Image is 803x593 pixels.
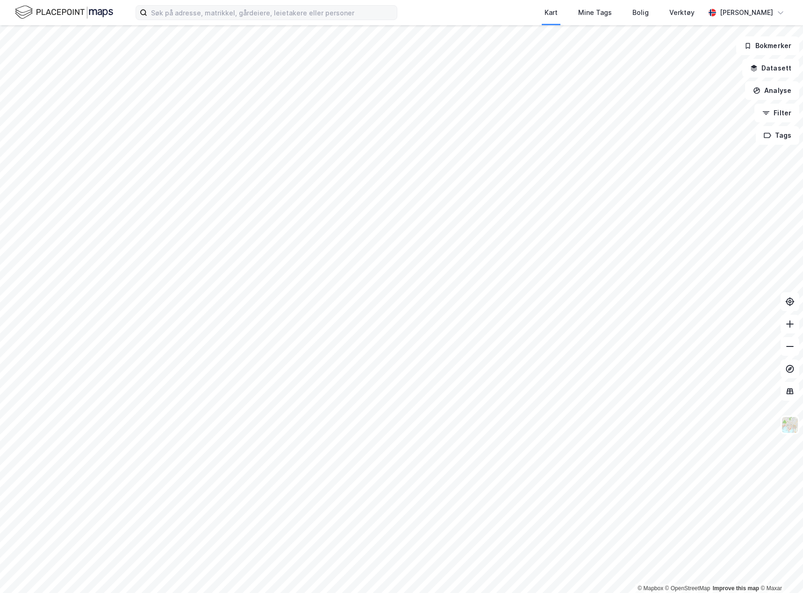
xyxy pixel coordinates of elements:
[632,7,649,18] div: Bolig
[15,4,113,21] img: logo.f888ab2527a4732fd821a326f86c7f29.svg
[147,6,397,20] input: Søk på adresse, matrikkel, gårdeiere, leietakere eller personer
[756,548,803,593] iframe: Chat Widget
[669,7,695,18] div: Verktøy
[545,7,558,18] div: Kart
[578,7,612,18] div: Mine Tags
[720,7,773,18] div: [PERSON_NAME]
[756,548,803,593] div: Kontrollprogram for chat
